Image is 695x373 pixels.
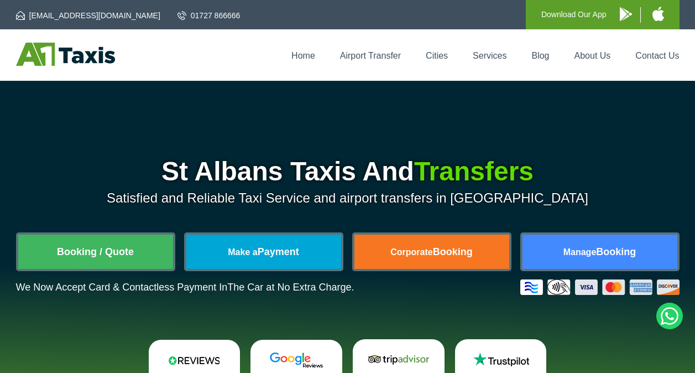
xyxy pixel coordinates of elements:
a: CorporateBooking [354,235,509,269]
h1: St Albans Taxis And [16,158,680,185]
span: Manage [563,247,597,257]
span: The Car at No Extra Charge. [227,282,354,293]
span: Transfers [414,157,534,186]
a: Airport Transfer [340,51,401,60]
img: Credit And Debit Cards [520,279,680,295]
a: Make aPayment [186,235,341,269]
a: Booking / Quote [18,235,173,269]
img: A1 Taxis Android App [620,7,632,21]
a: ManageBooking [522,235,677,269]
p: Download Our App [541,8,607,22]
a: 01727 866666 [177,10,241,21]
span: Corporate [390,247,432,257]
a: Home [291,51,315,60]
a: [EMAIL_ADDRESS][DOMAIN_NAME] [16,10,160,21]
a: Services [473,51,506,60]
img: A1 Taxis St Albans LTD [16,43,115,66]
a: Contact Us [635,51,679,60]
p: We Now Accept Card & Contactless Payment In [16,282,354,293]
a: About Us [574,51,611,60]
img: Reviews.io [161,352,227,369]
span: Make a [228,247,257,257]
p: Satisfied and Reliable Taxi Service and airport transfers in [GEOGRAPHIC_DATA] [16,190,680,206]
img: Trustpilot [468,351,534,368]
a: Cities [426,51,448,60]
a: Blog [531,51,549,60]
img: Google [263,352,330,369]
img: A1 Taxis iPhone App [652,7,664,21]
img: Tripadvisor [365,351,432,368]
